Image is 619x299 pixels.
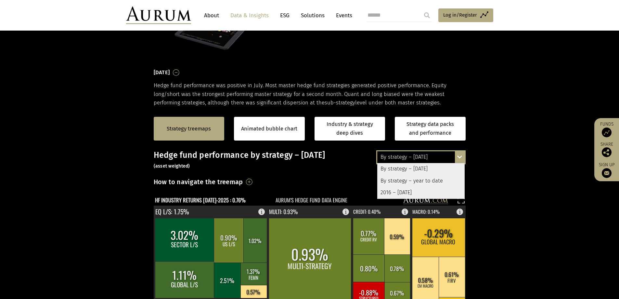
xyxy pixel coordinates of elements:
span: Log in/Register [443,11,477,19]
input: Submit [420,9,433,22]
a: Sign up [598,162,616,178]
img: Access Funds [602,128,612,137]
img: Share this post [602,147,612,157]
small: (asset weighted) [154,163,190,169]
a: ESG [277,9,293,21]
h3: How to navigate the treemap [154,176,243,187]
a: Events [333,9,352,21]
img: Sign up to our newsletter [602,168,612,178]
img: Aurum [126,7,191,24]
a: Industry & strategy deep dives [315,117,385,141]
div: By strategy – [DATE] [377,163,465,175]
a: Log in/Register [438,8,493,22]
a: Data & Insights [227,9,272,21]
div: 2016 – [DATE] [377,187,465,198]
a: Strategy treemaps [167,125,211,133]
div: Share [598,142,616,157]
a: Animated bubble chart [241,125,297,133]
h3: Hedge fund performance by strategy – [DATE] [154,150,466,170]
p: Hedge fund performance was positive in July. Most master hedge fund strategies generated positive... [154,81,466,107]
div: By strategy – year to date [377,175,465,187]
h3: [DATE] [154,68,170,77]
a: About [201,9,222,21]
a: Funds [598,121,616,137]
a: Solutions [298,9,328,21]
span: sub-strategy [325,100,355,106]
div: By strategy – [DATE] [377,151,465,163]
a: Strategy data packs and performance [395,117,466,141]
